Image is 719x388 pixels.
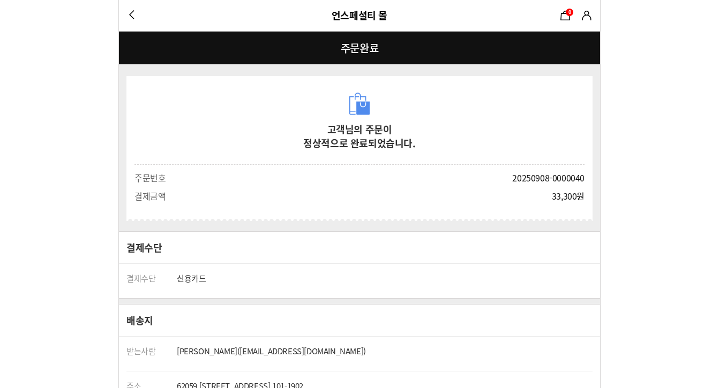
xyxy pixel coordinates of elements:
td: [PERSON_NAME]([EMAIL_ADDRESS][DOMAIN_NAME]) [177,337,593,371]
a: 뒤로가기 [124,7,140,24]
span: 신용카드 [177,272,206,284]
strong: 고객님의 주문이 정상적으로 완료되었습니다. [303,122,415,150]
th: 주문번호 [127,169,177,187]
h2: 결제수단 [126,240,162,255]
a: 장바구니0 [557,7,573,24]
h1: 주문완료 [119,31,600,65]
span: 20250908-0000040 [512,171,585,184]
th: 결제금액 [127,187,177,205]
th: 결제수단 [126,264,177,298]
a: 마이쇼핑 [579,7,595,24]
span: 33,300원 [552,189,585,202]
a: 언스페셜티 몰 [332,8,387,22]
th: 받는사람 [126,337,177,371]
h2: 배송지 [126,313,153,328]
span: 0 [568,9,571,16]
